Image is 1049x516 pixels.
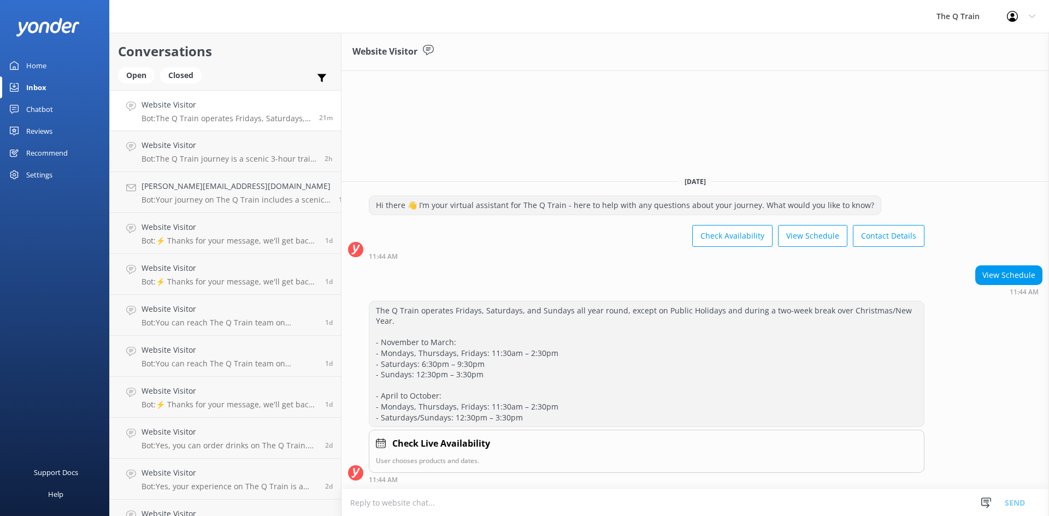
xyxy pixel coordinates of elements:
p: Bot: The Q Train operates Fridays, Saturdays, and Sundays all year round, except on Public Holida... [142,114,311,123]
strong: 11:44 AM [1010,289,1039,295]
a: Closed [160,69,207,81]
button: Check Availability [692,225,773,247]
a: Open [118,69,160,81]
div: View Schedule [976,266,1042,284]
span: 11:08am 11-Aug-2025 (UTC +10:00) Australia/Sydney [339,195,346,204]
strong: 11:44 AM [369,253,398,260]
a: Website VisitorBot:⚡ Thanks for your message, we'll get back to you as soon as we can. You're als... [110,377,341,418]
span: 11:44am 12-Aug-2025 (UTC +10:00) Australia/Sydney [319,113,333,122]
h4: Website Visitor [142,262,317,274]
div: Inbox [26,76,46,98]
div: Home [26,55,46,76]
span: 10:00am 11-Aug-2025 (UTC +10:00) Australia/Sydney [325,277,333,286]
a: Website VisitorBot:⚡ Thanks for your message, we'll get back to you as soon as we can. You're als... [110,254,341,295]
a: Website VisitorBot:The Q Train journey is a scenic 3-hour train ride and does not include overnig... [110,131,341,172]
a: Website VisitorBot:You can reach The Q Train team on [PHONE_NUMBER] or email [EMAIL_ADDRESS][DOMA... [110,336,341,377]
h4: Website Visitor [142,385,317,397]
span: [DATE] [678,177,712,186]
h4: Website Visitor [142,139,316,151]
p: Bot: Your journey on The Q Train includes a scenic 3-hour train journey and 5 courses of local pr... [142,195,331,205]
p: Bot: ⚡ Thanks for your message, we'll get back to you as soon as we can. You're also welcome to k... [142,400,317,410]
span: 09:32am 12-Aug-2025 (UTC +10:00) Australia/Sydney [325,154,333,163]
p: Bot: ⚡ Thanks for your message, we'll get back to you as soon as we can. You're also welcome to k... [142,277,317,287]
button: View Schedule [778,225,847,247]
h3: Website Visitor [352,45,417,59]
h4: [PERSON_NAME][EMAIL_ADDRESS][DOMAIN_NAME] [142,180,331,192]
span: 10:14am 11-Aug-2025 (UTC +10:00) Australia/Sydney [325,236,333,245]
h4: Website Visitor [142,467,317,479]
strong: 11:44 AM [369,477,398,483]
div: Recommend [26,142,68,164]
h2: Conversations [118,41,333,62]
div: Closed [160,67,202,84]
a: Website VisitorBot:⚡ Thanks for your message, we'll get back to you as soon as we can. You're als... [110,213,341,254]
p: Bot: The Q Train journey is a scenic 3-hour train ride and does not include overnight accommodati... [142,154,316,164]
div: Support Docs [34,461,78,483]
p: Bot: ⚡ Thanks for your message, we'll get back to you as soon as we can. You're also welcome to k... [142,236,317,246]
a: [PERSON_NAME][EMAIL_ADDRESS][DOMAIN_NAME]Bot:Your journey on The Q Train includes a scenic 3-hour... [110,172,341,213]
div: Chatbot [26,98,53,120]
div: The Q Train operates Fridays, Saturdays, and Sundays all year round, except on Public Holidays an... [369,301,924,427]
h4: Website Visitor [142,344,317,356]
p: Bot: Yes, you can order drinks on The Q Train. Our drinks menu features a curated selection of lo... [142,441,317,450]
span: 02:08pm 10-Aug-2025 (UTC +10:00) Australia/Sydney [325,359,333,368]
span: 11:20am 10-Aug-2025 (UTC +10:00) Australia/Sydney [325,482,333,491]
div: Hi there 👋 I’m your virtual assistant for The Q Train - here to help with any questions about you... [369,196,881,215]
span: 11:58am 10-Aug-2025 (UTC +10:00) Australia/Sydney [325,441,333,450]
h4: Website Visitor [142,426,317,438]
div: Open [118,67,155,84]
button: Contact Details [853,225,924,247]
h4: Check Live Availability [392,437,490,451]
p: Bot: Yes, your experience on The Q Train is a return journey. The train will have you back at [GE... [142,482,317,491]
a: Website VisitorBot:Yes, you can order drinks on The Q Train. Our drinks menu features a curated s... [110,418,341,459]
span: 07:59pm 10-Aug-2025 (UTC +10:00) Australia/Sydney [325,318,333,327]
a: Website VisitorBot:The Q Train operates Fridays, Saturdays, and Sundays all year round, except on... [110,90,341,131]
h4: Website Visitor [142,99,311,111]
div: Reviews [26,120,52,142]
div: 11:44am 12-Aug-2025 (UTC +10:00) Australia/Sydney [369,476,924,483]
a: Website VisitorBot:You can reach The Q Train team on [PHONE_NUMBER] or email [EMAIL_ADDRESS][DOMA... [110,295,341,336]
h4: Website Visitor [142,303,317,315]
img: yonder-white-logo.png [16,18,79,36]
span: 12:33pm 10-Aug-2025 (UTC +10:00) Australia/Sydney [325,400,333,409]
div: 11:44am 12-Aug-2025 (UTC +10:00) Australia/Sydney [369,252,924,260]
a: Website VisitorBot:Yes, your experience on The Q Train is a return journey. The train will have y... [110,459,341,500]
div: Help [48,483,63,505]
div: Settings [26,164,52,186]
p: Bot: You can reach The Q Train team on [PHONE_NUMBER] or email [EMAIL_ADDRESS][DOMAIN_NAME]. For ... [142,318,317,328]
h4: Website Visitor [142,221,317,233]
p: User chooses products and dates. [376,455,917,466]
p: Bot: You can reach The Q Train team on [PHONE_NUMBER] or email [EMAIL_ADDRESS][DOMAIN_NAME]. For ... [142,359,317,369]
div: 11:44am 12-Aug-2025 (UTC +10:00) Australia/Sydney [975,288,1042,295]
